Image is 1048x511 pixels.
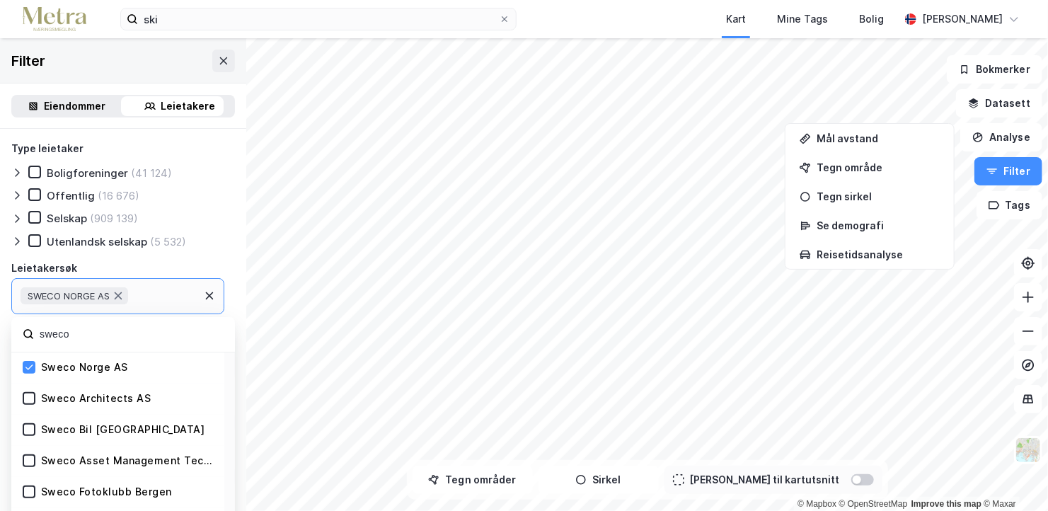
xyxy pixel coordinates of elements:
div: Offentlig [47,189,95,202]
button: Datasett [956,89,1042,117]
div: Boligforeninger [47,166,128,180]
iframe: Chat Widget [977,443,1048,511]
div: Mine Tags [777,11,828,28]
div: Leietakere [161,98,216,115]
div: (16 676) [98,189,139,202]
a: Mapbox [797,499,836,509]
div: Utenlandsk selskap [47,235,147,248]
div: Kontrollprogram for chat [977,443,1048,511]
button: Analyse [960,123,1042,151]
div: Leietakersøk [11,260,77,277]
img: Z [1015,437,1042,464]
div: Tegn sirkel [817,190,940,202]
div: [PERSON_NAME] [922,11,1003,28]
div: Filter [11,50,45,72]
div: (41 124) [131,166,172,180]
div: Type leietaker [11,140,84,157]
a: Improve this map [911,499,981,509]
div: (909 139) [90,212,138,225]
div: Kart [726,11,746,28]
div: Eiendommer [45,98,106,115]
a: OpenStreetMap [839,499,908,509]
img: metra-logo.256734c3b2bbffee19d4.png [23,7,86,32]
div: [PERSON_NAME] til kartutsnitt [690,471,840,488]
span: SWECO NORGE AS [28,290,110,302]
button: Bokmerker [947,55,1042,84]
button: Filter [974,157,1042,185]
button: Tags [977,191,1042,219]
div: Se demografi [817,219,940,231]
button: Sirkel [539,466,659,494]
div: Selskap [47,212,87,225]
div: Reisetidsanalyse [817,248,940,260]
div: Bolig [859,11,884,28]
button: Tegn områder [413,466,533,494]
div: Mål avstand [817,132,940,144]
div: Tegn område [817,161,940,173]
div: (5 532) [150,235,186,248]
input: Søk på adresse, matrikkel, gårdeiere, leietakere eller personer [138,8,499,30]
